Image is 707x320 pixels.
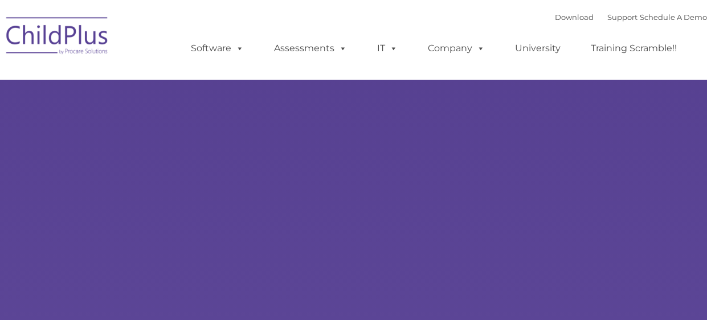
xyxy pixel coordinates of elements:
[555,13,707,22] font: |
[579,37,688,60] a: Training Scramble!!
[366,37,409,60] a: IT
[607,13,637,22] a: Support
[416,37,496,60] a: Company
[555,13,594,22] a: Download
[263,37,358,60] a: Assessments
[504,37,572,60] a: University
[640,13,707,22] a: Schedule A Demo
[1,9,115,66] img: ChildPlus by Procare Solutions
[179,37,255,60] a: Software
